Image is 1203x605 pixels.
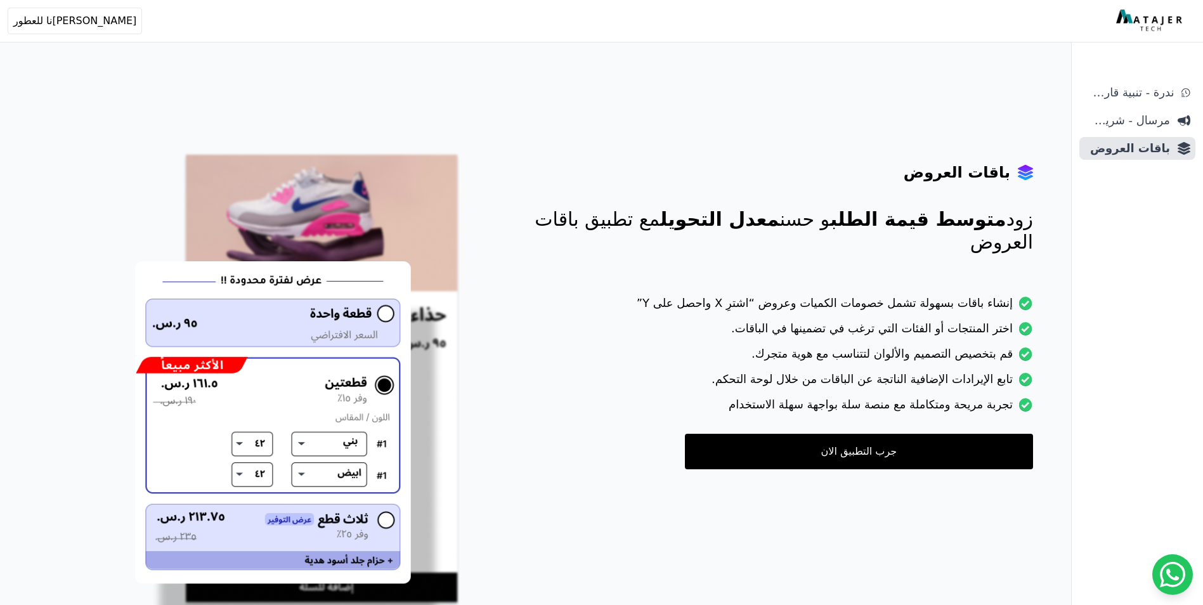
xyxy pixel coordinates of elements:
a: مرسال - شريط دعاية [1079,109,1195,132]
span: معدل التحويل [660,208,780,230]
span: ندرة - تنبية قارب علي النفاذ [1084,84,1174,101]
a: ندرة - تنبية قارب علي النفاذ [1079,81,1195,104]
a: جرب التطبيق الان [685,434,1033,469]
button: [PERSON_NAME]نا للعطور [8,8,142,34]
li: إنشاء باقات بسهولة تشمل خصومات الكميات وعروض “اشترِ X واحصل على Y” [637,294,1033,320]
p: زود و حسن مع تطبيق باقات العروض [510,208,1033,254]
span: [PERSON_NAME]نا للعطور [13,13,136,29]
img: MatajerTech Logo [1116,10,1185,32]
a: باقات العروض [1079,137,1195,160]
span: مرسال - شريط دعاية [1084,112,1170,129]
span: متوسط قيمة الطلب [830,208,1006,230]
li: تجربة مريحة ومتكاملة مع منصة سلة بواجهة سهلة الاستخدام [637,396,1033,421]
span: باقات العروض [1084,140,1170,157]
li: اختر المنتجات أو الفئات التي ترغب في تضمينها في الباقات. [637,320,1033,345]
h4: باقات العروض [904,162,1010,183]
li: تابع الإيرادات الإضافية الناتجة عن الباقات من خلال لوحة التحكم. [637,370,1033,396]
li: قم بتخصيص التصميم والألوان لتتناسب مع هوية متجرك. [637,345,1033,370]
